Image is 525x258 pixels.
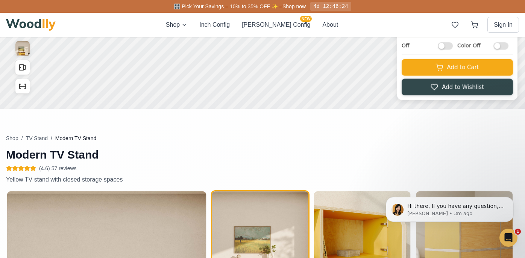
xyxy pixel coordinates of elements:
span: +3" [501,85,513,93]
button: 15" [459,188,513,202]
h4: Back Panel [402,246,513,254]
button: TV Stand [26,134,48,142]
span: 70 " [489,120,501,128]
span: Depth [402,177,418,185]
button: Blue [497,221,510,234]
button: Shop [6,134,18,142]
span: Vertical Position [402,85,443,93]
button: 11" [402,188,456,202]
button: Style 2 [459,61,513,75]
h1: Modern TV Stand [6,148,344,162]
button: Toggle price visibility [21,9,33,21]
span: Width [402,120,417,128]
button: Black [418,221,431,234]
iframe: To enrich screen reader interactions, please activate Accessibility in Grammarly extension settings [375,181,525,238]
span: / [21,134,23,142]
button: 20% off [93,9,118,21]
button: About [322,20,338,29]
span: NEW [300,16,312,22]
span: (4.6) 57 reviews [39,165,77,172]
span: NEW [403,217,415,222]
button: White [434,221,447,234]
span: / [51,134,52,142]
span: Classic [421,40,437,47]
button: Yellow [449,221,463,235]
span: +5" [504,96,513,103]
button: Sign In [487,17,519,33]
span: 1 [515,229,521,235]
iframe: Intercom live chat [499,229,517,247]
span: Modern [477,40,494,47]
img: Woodlly [6,19,56,31]
button: Green [466,221,478,234]
span: -5" [402,96,408,103]
div: 4d 12:46:24 [310,2,351,11]
h1: Click to rename [402,7,471,20]
a: Shop now [282,3,306,9]
span: Modern TV Stand [55,134,96,142]
span: 🎛️ Pick Your Savings – 10% to 35% OFF ✨ – [174,3,282,9]
button: [PERSON_NAME] ConfigNEW [242,20,310,29]
span: 14 " [489,149,501,157]
p: Yellow TV stand with closed storage spaces [6,175,344,184]
button: Red [481,221,494,234]
button: Shop [166,20,187,29]
button: Style 1 [402,61,456,75]
span: Height [402,149,419,157]
button: Pick Your Discount [121,11,166,19]
span: Center [448,96,464,103]
button: Inch Config [199,20,230,29]
button: NEW [402,221,415,234]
